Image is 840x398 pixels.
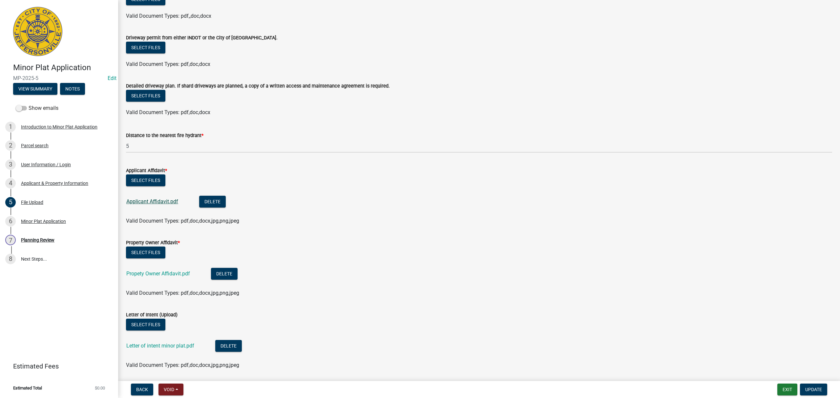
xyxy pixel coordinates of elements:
[126,90,165,102] button: Select files
[95,386,105,390] span: $0.00
[800,384,827,395] button: Update
[21,143,49,148] div: Parcel search
[126,109,210,115] span: Valid Document Types: pdf,doc,docx
[158,384,183,395] button: Void
[126,343,194,349] a: Letter of intent minor plat.pdf
[126,241,180,245] label: Property Owner Affidavit
[211,271,238,277] wm-modal-confirm: Delete Document
[126,313,178,317] label: Letter of Intent (Upload)
[215,340,242,352] button: Delete
[211,268,238,280] button: Delete
[21,219,66,224] div: Minor Plat Application
[5,197,16,208] div: 5
[199,199,226,205] wm-modal-confirm: Delete Document
[199,196,226,208] button: Delete
[13,87,57,92] wm-modal-confirm: Summary
[164,387,174,392] span: Void
[126,290,239,296] span: Valid Document Types: pdf,doc,docx,jpg,png,jpeg
[126,218,239,224] span: Valid Document Types: pdf,doc,docx,jpg,png,jpeg
[60,87,85,92] wm-modal-confirm: Notes
[126,198,178,205] a: Applicant Affidavit.pdf
[13,75,105,81] span: MP-2025-5
[108,75,116,81] a: Edit
[13,63,113,72] h4: Minor Plat Application
[215,343,242,349] wm-modal-confirm: Delete Document
[5,235,16,245] div: 7
[777,384,797,395] button: Exit
[5,254,16,264] div: 8
[5,216,16,227] div: 6
[13,83,57,95] button: View Summary
[5,140,16,151] div: 2
[13,386,42,390] span: Estimated Total
[16,104,58,112] label: Show emails
[13,7,62,56] img: City of Jeffersonville, Indiana
[126,36,278,40] label: Driveway permit from either INDOT or the City of [GEOGRAPHIC_DATA].
[126,169,167,173] label: Applicant Affidavit
[126,133,203,138] label: Distance to the nearest fire hydrant
[108,75,116,81] wm-modal-confirm: Edit Application Number
[126,270,190,277] a: Propety Owner Affidavit.pdf
[21,162,71,167] div: User Information / Login
[126,13,211,19] span: Valid Document Types: pdf,,doc,docx
[5,122,16,132] div: 1
[21,238,54,242] div: Planning Review
[5,360,108,373] a: Estimated Fees
[5,178,16,189] div: 4
[5,159,16,170] div: 3
[126,42,165,53] button: Select files
[126,174,165,186] button: Select files
[126,84,390,89] label: Detailed driveway plan. If shard driveways are planned, a copy of a written access and maintenanc...
[805,387,822,392] span: Update
[126,319,165,330] button: Select files
[21,125,97,129] div: Introduction to Minor Plat Application
[131,384,153,395] button: Back
[21,181,88,186] div: Applicant & Property Information
[21,200,43,205] div: File Upload
[136,387,148,392] span: Back
[60,83,85,95] button: Notes
[126,247,165,258] button: Select files
[126,61,210,67] span: Valid Document Types: pdf,doc,docx
[126,362,239,368] span: Valid Document Types: pdf,doc,docx,jpg,png,jpeg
